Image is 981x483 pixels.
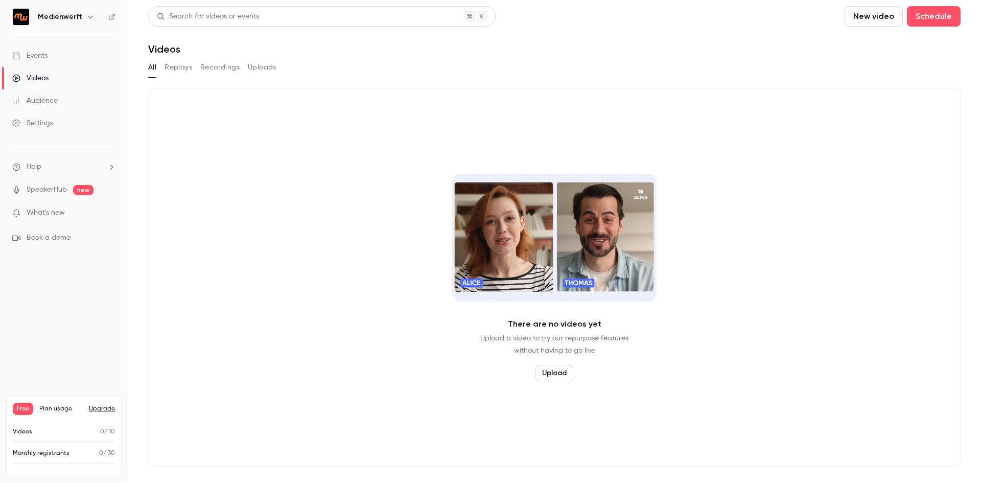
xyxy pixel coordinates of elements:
div: Videos [12,73,49,83]
div: Events [12,51,48,61]
span: Help [27,162,41,172]
button: New video [845,6,903,27]
div: Audience [12,96,58,106]
p: Videos [13,427,32,436]
p: There are no videos yet [508,318,601,330]
li: help-dropdown-opener [12,162,115,172]
h6: Medienwerft [38,12,82,22]
button: Upgrade [89,405,115,413]
p: / 10 [100,427,115,436]
span: new [73,185,94,195]
iframe: Noticeable Trigger [103,209,115,218]
span: What's new [27,208,65,218]
img: Medienwerft [13,9,29,25]
h1: Videos [148,43,180,55]
section: Videos [148,6,961,477]
span: 0 [100,429,104,435]
button: All [148,59,156,76]
span: 0 [99,450,103,456]
button: Upload [535,365,573,381]
span: Free [13,403,33,415]
button: Recordings [200,59,240,76]
a: SpeakerHub [27,185,67,195]
div: Settings [12,118,53,128]
span: Book a demo [27,233,71,243]
p: / 30 [99,449,115,458]
p: Upload a video to try our repurpose features without having to go live [480,332,628,357]
button: Uploads [248,59,276,76]
p: Monthly registrants [13,449,69,458]
span: Plan usage [39,405,83,413]
button: Replays [165,59,192,76]
button: Schedule [907,6,961,27]
div: Search for videos or events [157,11,259,22]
